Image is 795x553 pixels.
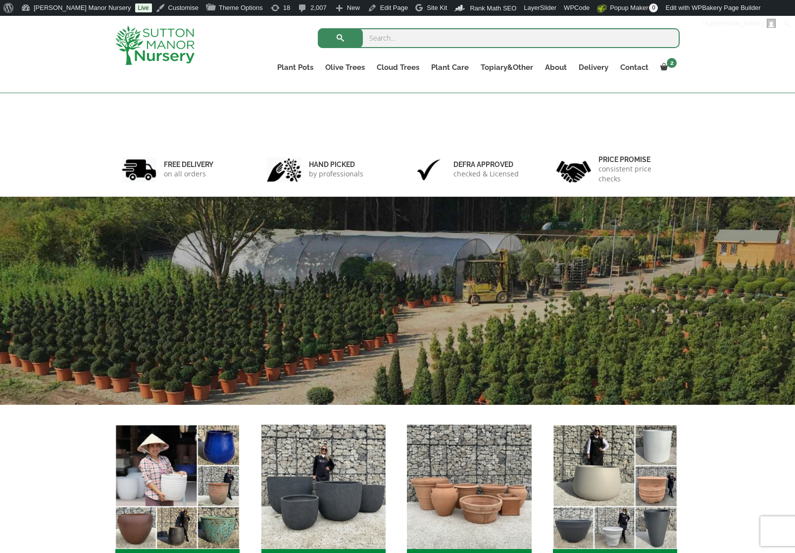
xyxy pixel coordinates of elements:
[539,60,573,74] a: About
[598,155,674,164] h6: Price promise
[164,169,213,179] p: on all orders
[261,425,386,549] img: Home - 8194B7A3 2818 4562 B9DD 4EBD5DC21C71 1 105 c 1
[598,164,674,184] p: consistent price checks
[649,3,658,12] span: 0
[267,157,301,182] img: 2.jpg
[654,60,680,74] a: 2
[553,425,677,549] img: Home - 67232D1B A461 444F B0F6 BDEDC2C7E10B 1 105 c
[271,60,319,74] a: Plant Pots
[573,60,614,74] a: Delivery
[711,20,764,27] span: [PERSON_NAME]
[164,160,213,169] h6: FREE DELIVERY
[319,60,371,74] a: Olive Trees
[309,169,363,179] p: by professionals
[115,26,195,65] img: logo
[318,28,680,48] input: Search...
[371,60,425,74] a: Cloud Trees
[309,160,363,169] h6: hand picked
[427,4,447,11] span: Site Kit
[614,60,654,74] a: Contact
[699,16,780,32] a: Hi,
[425,60,475,74] a: Plant Care
[667,58,677,68] span: 2
[135,3,152,12] a: Live
[475,60,539,74] a: Topiary&Other
[556,155,591,185] img: 4.jpg
[411,157,446,182] img: 3.jpg
[407,425,531,549] img: Home - 1B137C32 8D99 4B1A AA2F 25D5E514E47D 1 105 c
[122,157,156,182] img: 1.jpg
[470,4,516,12] span: Rank Math SEO
[453,169,519,179] p: checked & Licensed
[453,160,519,169] h6: Defra approved
[115,425,240,549] img: Home - 6E921A5B 9E2F 4B13 AB99 4EF601C89C59 1 105 c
